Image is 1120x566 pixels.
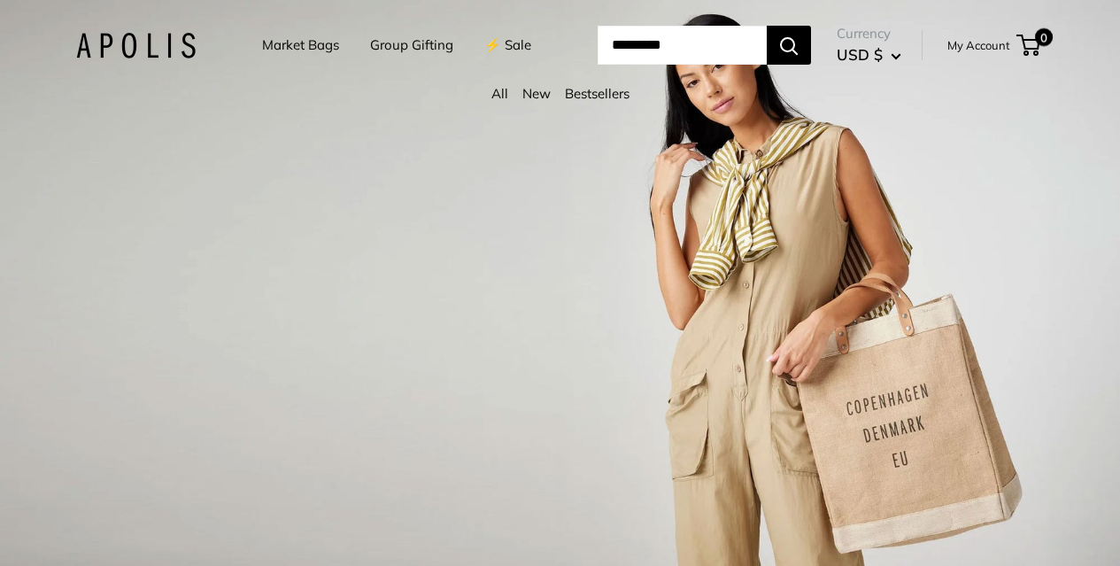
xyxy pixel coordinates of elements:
[491,85,508,102] a: All
[837,21,901,46] span: Currency
[484,33,531,58] a: ⚡️ Sale
[837,41,901,69] button: USD $
[767,26,811,65] button: Search
[76,33,196,58] img: Apolis
[565,85,630,102] a: Bestsellers
[598,26,767,65] input: Search...
[837,45,883,64] span: USD $
[947,35,1010,56] a: My Account
[1035,28,1053,46] span: 0
[522,85,551,102] a: New
[262,33,339,58] a: Market Bags
[370,33,453,58] a: Group Gifting
[1018,35,1040,56] a: 0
